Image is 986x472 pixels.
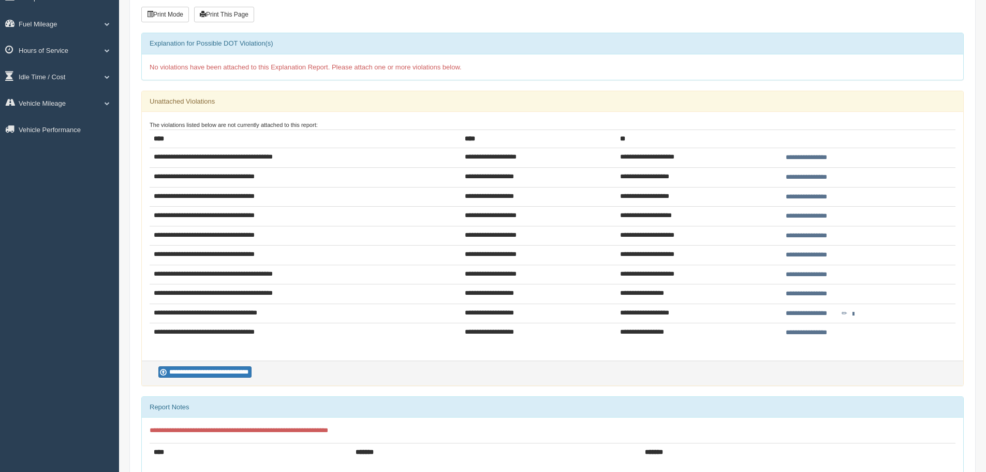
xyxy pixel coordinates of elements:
[150,122,318,128] small: The violations listed below are not currently attached to this report:
[142,91,963,112] div: Unattached Violations
[142,397,963,418] div: Report Notes
[194,7,254,22] button: Print This Page
[141,7,189,22] button: Print Mode
[142,33,963,54] div: Explanation for Possible DOT Violation(s)
[150,63,462,71] span: No violations have been attached to this Explanation Report. Please attach one or more violations...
